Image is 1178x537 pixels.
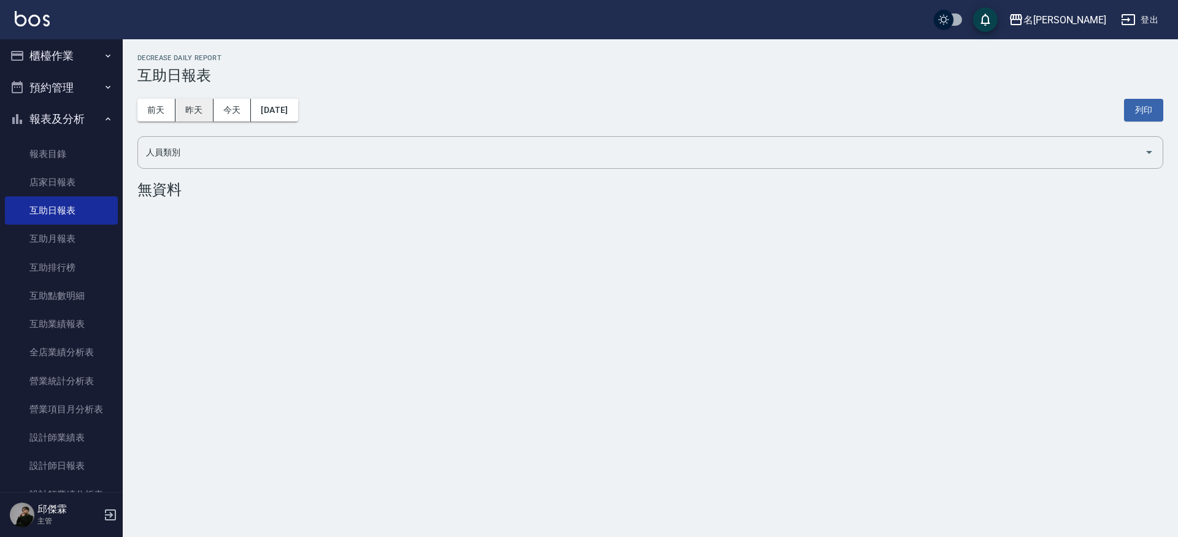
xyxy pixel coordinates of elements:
h2: Decrease Daily Report [137,54,1163,62]
a: 報表目錄 [5,140,118,168]
a: 互助排行榜 [5,253,118,282]
a: 互助點數明細 [5,282,118,310]
button: 報表及分析 [5,103,118,135]
a: 店家日報表 [5,168,118,196]
a: 全店業績分析表 [5,338,118,366]
button: Open [1139,142,1159,162]
h3: 互助日報表 [137,67,1163,84]
img: Person [10,503,34,527]
p: 主管 [37,516,100,527]
h5: 邱傑霖 [37,503,100,516]
button: save [973,7,998,32]
a: 互助業績報表 [5,310,118,338]
img: Logo [15,11,50,26]
div: 無資料 [137,181,1163,198]
a: 設計師業績分析表 [5,481,118,509]
a: 設計師日報表 [5,452,118,480]
a: 互助月報表 [5,225,118,253]
a: 營業統計分析表 [5,367,118,395]
a: 設計師業績表 [5,423,118,452]
a: 營業項目月分析表 [5,395,118,423]
button: 列印 [1124,99,1163,122]
button: 前天 [137,99,175,122]
div: 名[PERSON_NAME] [1023,12,1106,28]
a: 互助日報表 [5,196,118,225]
button: 登出 [1116,9,1163,31]
button: 櫃檯作業 [5,40,118,72]
button: [DATE] [251,99,298,122]
button: 今天 [214,99,252,122]
input: 人員名稱 [143,142,1139,163]
button: 昨天 [175,99,214,122]
button: 名[PERSON_NAME] [1004,7,1111,33]
button: 預約管理 [5,72,118,104]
